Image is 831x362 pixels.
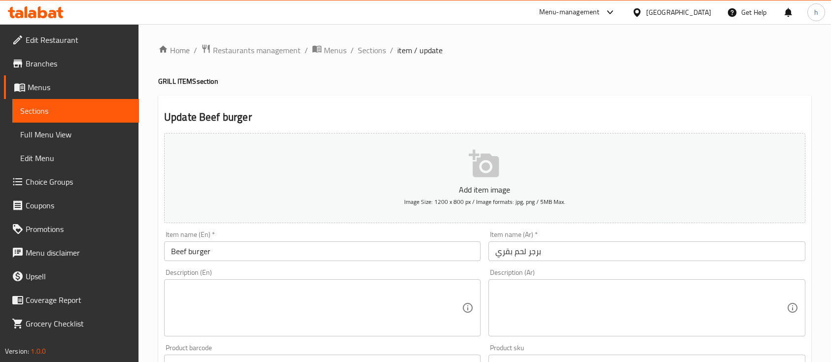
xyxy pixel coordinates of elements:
[5,345,29,358] span: Version:
[164,241,481,261] input: Enter name En
[213,44,301,56] span: Restaurants management
[12,123,139,146] a: Full Menu View
[26,294,131,306] span: Coverage Report
[390,44,393,56] li: /
[350,44,354,56] li: /
[358,44,386,56] a: Sections
[312,44,346,57] a: Menus
[158,44,190,56] a: Home
[4,28,139,52] a: Edit Restaurant
[26,199,131,211] span: Coupons
[4,312,139,335] a: Grocery Checklist
[26,34,131,46] span: Edit Restaurant
[12,99,139,123] a: Sections
[305,44,308,56] li: /
[20,105,131,117] span: Sections
[28,81,131,93] span: Menus
[179,184,790,196] p: Add item image
[324,44,346,56] span: Menus
[4,264,139,288] a: Upsell
[539,6,600,18] div: Menu-management
[814,7,818,18] span: h
[26,223,131,235] span: Promotions
[4,288,139,312] a: Coverage Report
[4,170,139,194] a: Choice Groups
[26,176,131,188] span: Choice Groups
[201,44,301,57] a: Restaurants management
[164,110,805,125] h2: Update Beef burger
[12,146,139,170] a: Edit Menu
[20,152,131,164] span: Edit Menu
[488,241,805,261] input: Enter name Ar
[194,44,197,56] li: /
[20,129,131,140] span: Full Menu View
[397,44,443,56] span: item / update
[4,52,139,75] a: Branches
[158,44,811,57] nav: breadcrumb
[26,247,131,259] span: Menu disclaimer
[646,7,711,18] div: [GEOGRAPHIC_DATA]
[26,58,131,69] span: Branches
[26,318,131,329] span: Grocery Checklist
[31,345,46,358] span: 1.0.0
[26,270,131,282] span: Upsell
[404,196,565,207] span: Image Size: 1200 x 800 px / Image formats: jpg, png / 5MB Max.
[4,75,139,99] a: Menus
[164,133,805,223] button: Add item imageImage Size: 1200 x 800 px / Image formats: jpg, png / 5MB Max.
[4,217,139,241] a: Promotions
[4,194,139,217] a: Coupons
[158,76,811,86] h4: GRILL ITEMS section
[4,241,139,264] a: Menu disclaimer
